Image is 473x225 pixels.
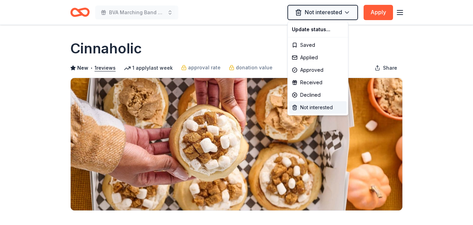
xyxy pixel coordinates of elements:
div: Approved [289,64,347,76]
div: Saved [289,39,347,51]
div: Update status... [289,23,347,36]
div: Not interested [289,101,347,114]
span: BVA Marching Band Purse Bash [109,8,164,17]
div: Applied [289,51,347,64]
div: Received [289,76,347,89]
div: Declined [289,89,347,101]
